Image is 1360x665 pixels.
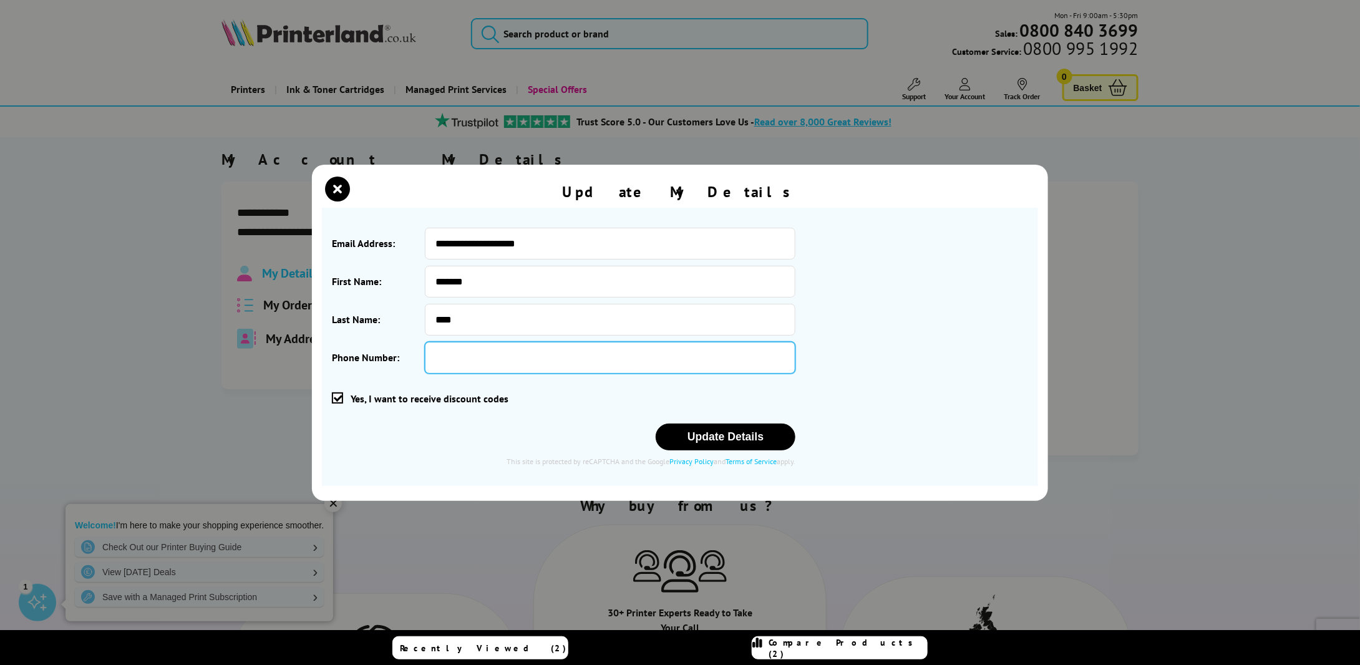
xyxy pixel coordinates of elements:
[332,457,795,466] div: This site is protected by reCAPTCHA and the Google and apply.
[332,342,425,374] label: Phone Number:
[332,266,425,298] label: First Name:
[351,392,508,405] span: Yes, I want to receive discount codes
[328,180,347,198] button: close modal
[656,424,795,450] button: Update Details
[769,637,927,659] span: Compare Products (2)
[726,457,777,466] a: Terms of Service
[392,636,568,659] a: Recently Viewed (2)
[332,304,425,336] label: Last Name:
[562,182,798,201] div: Update My Details
[669,457,714,466] a: Privacy Policy
[752,636,928,659] a: Compare Products (2)
[401,643,567,654] span: Recently Viewed (2)
[332,228,425,260] label: Email Address:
